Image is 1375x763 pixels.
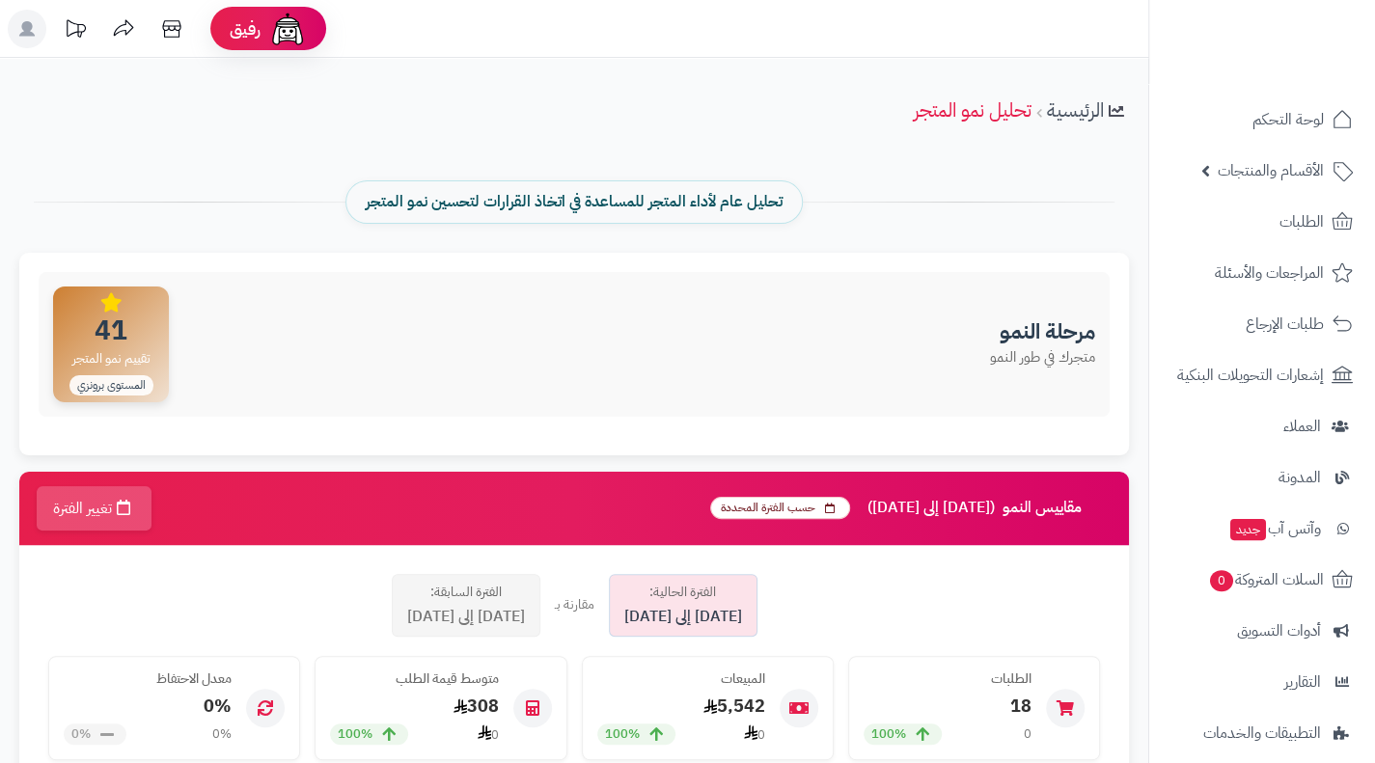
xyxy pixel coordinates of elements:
[555,595,594,614] div: مقارنة بـ
[1161,454,1363,501] a: المدونة
[37,486,151,531] button: تغيير الفترة
[864,671,1031,686] h4: الطلبات
[366,191,783,213] span: تحليل عام لأداء المتجر للمساعدة في اتخاذ القرارات لتحسين نمو المتجر
[710,497,850,519] span: حسب الفترة المحددة
[867,500,995,517] span: ([DATE] إلى [DATE])
[430,583,502,602] span: الفترة السابقة:
[1161,710,1363,756] a: التطبيقات والخدمات
[1208,566,1324,593] span: السلات المتروكة
[1228,515,1321,542] span: وآتس آب
[67,348,156,369] span: تقييم نمو المتجر
[990,347,1095,368] p: متجرك في طور النمو
[1161,96,1363,143] a: لوحة التحكم
[605,725,640,744] span: 100%
[1203,720,1321,747] span: التطبيقات والخدمات
[597,694,765,719] div: 5,542
[1279,464,1321,491] span: المدونة
[744,724,765,744] div: 0
[1161,250,1363,296] a: المراجعات والأسئلة
[1161,199,1363,245] a: الطلبات
[1161,557,1363,603] a: السلات المتروكة0
[1161,352,1363,398] a: إشعارات التحويلات البنكية
[1283,413,1321,440] span: العملاء
[338,725,372,744] span: 100%
[1177,362,1324,389] span: إشعارات التحويلات البنكية
[1024,725,1031,744] div: 0
[1047,95,1104,124] a: الرئيسية
[230,17,261,41] span: رفيق
[1161,403,1363,450] a: العملاء
[478,724,499,744] div: 0
[1284,668,1321,695] span: التقارير
[268,10,307,48] img: ai-face.png
[597,671,765,686] h4: المبيعات
[71,725,91,744] span: 0%
[1161,301,1363,347] a: طلبات الإرجاع
[1218,157,1324,184] span: الأقسام والمنتجات
[1215,259,1324,286] span: المراجعات والأسئلة
[1230,519,1266,540] span: جديد
[1246,311,1324,338] span: طلبات الإرجاع
[864,694,1031,719] div: 18
[1237,617,1321,644] span: أدوات التسويق
[624,606,742,628] span: [DATE] إلى [DATE]
[51,10,99,53] a: تحديثات المنصة
[64,671,232,686] h4: معدل الاحتفاظ
[871,725,906,744] span: 100%
[1279,208,1324,235] span: الطلبات
[914,95,1031,124] a: تحليل نمو المتجر
[1252,106,1324,133] span: لوحة التحكم
[649,583,716,602] span: الفترة الحالية:
[330,671,498,686] h4: متوسط قيمة الطلب
[990,320,1095,343] h3: مرحلة النمو
[212,725,232,744] div: 0%
[710,497,1114,519] h3: مقاييس النمو
[330,694,498,719] div: 308
[407,606,525,628] span: [DATE] إلى [DATE]
[1161,659,1363,705] a: التقارير
[1161,608,1363,654] a: أدوات التسويق
[1244,14,1357,55] img: logo-2.png
[64,694,232,719] div: 0%
[69,375,153,395] span: المستوى برونزي
[67,317,156,344] span: 41
[1161,505,1363,552] a: وآتس آبجديد
[1210,570,1233,591] span: 0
